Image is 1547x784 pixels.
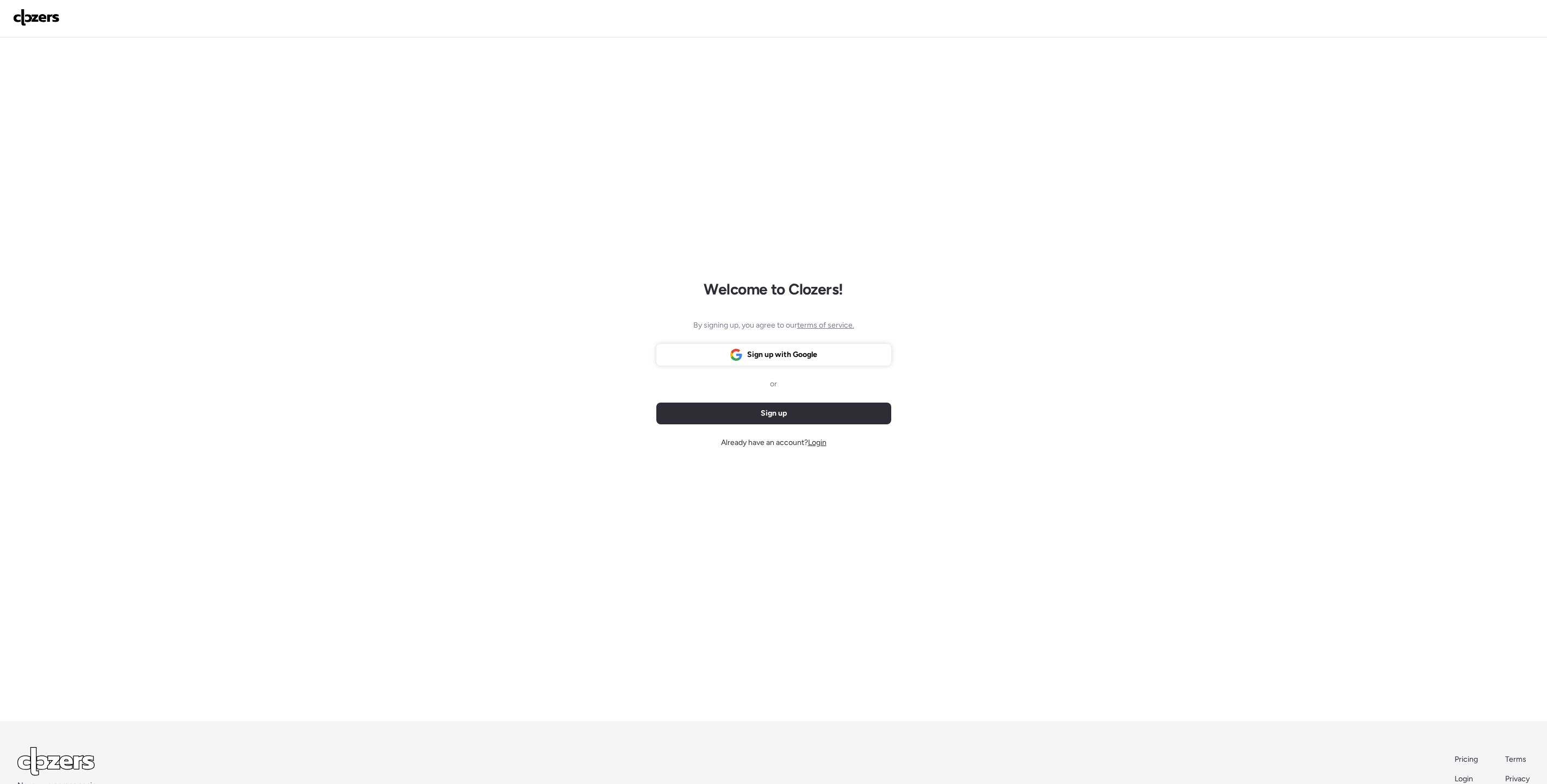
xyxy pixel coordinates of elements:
span: terms of service. [797,321,854,330]
img: Logo [13,9,60,26]
h1: Welcome to Clozers! [704,280,843,298]
span: or [770,379,777,390]
a: Pricing [1455,754,1479,765]
span: Pricing [1455,755,1478,764]
span: Sign up [761,408,787,419]
a: Terms [1505,754,1530,765]
span: Terms [1505,755,1526,764]
span: Login [808,438,827,447]
img: Logo Light [17,747,95,776]
span: Sign up with Google [747,349,817,360]
span: Privacy [1505,774,1530,783]
span: Already have an account? [721,437,827,448]
span: Login [1455,774,1473,783]
span: By signing up, you agree to our [693,320,854,331]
